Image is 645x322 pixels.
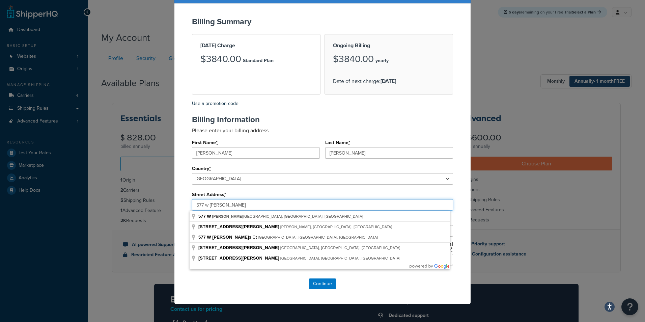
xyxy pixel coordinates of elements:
[198,235,258,240] span: s Ct
[348,139,350,146] abbr: required
[333,43,445,49] h2: Ongoing Billing
[280,256,400,260] span: [GEOGRAPHIC_DATA], [GEOGRAPHIC_DATA], [GEOGRAPHIC_DATA]
[198,214,211,219] span: 577 W
[333,54,374,64] h3: $3840.00
[212,214,243,218] span: [PERSON_NAME]
[192,115,453,124] h2: Billing Information
[381,77,396,85] strong: [DATE]
[192,17,453,26] h2: Billing Summary
[198,245,279,250] span: [STREET_ADDRESS][PERSON_NAME]
[224,191,226,198] abbr: required
[243,56,274,65] p: Standard Plan
[192,199,453,211] input: Enter a location
[212,214,363,218] span: [GEOGRAPHIC_DATA], [GEOGRAPHIC_DATA], [GEOGRAPHIC_DATA]
[192,140,218,145] label: First Name
[216,139,218,146] abbr: required
[192,192,226,197] label: Street Address
[198,224,279,229] span: [STREET_ADDRESS][PERSON_NAME]
[200,43,312,49] h2: [DATE] Charge
[333,77,445,86] p: Date of next charge:
[192,100,239,107] a: Use a promotion code
[258,235,378,239] span: [GEOGRAPHIC_DATA], [GEOGRAPHIC_DATA], [GEOGRAPHIC_DATA]
[198,235,249,240] span: 577 W [PERSON_NAME]
[375,56,389,65] p: yearly
[325,140,350,145] label: Last Name
[309,278,336,289] input: Continue
[280,246,400,250] span: [GEOGRAPHIC_DATA], [GEOGRAPHIC_DATA], [GEOGRAPHIC_DATA]
[200,54,241,64] h3: $3840.00
[280,225,392,229] span: [PERSON_NAME], [GEOGRAPHIC_DATA], [GEOGRAPHIC_DATA]
[198,256,279,261] span: [STREET_ADDRESS][PERSON_NAME]
[192,166,211,171] label: Country
[192,127,453,134] p: Please enter your billing address
[209,165,211,172] abbr: required
[451,246,452,253] abbr: required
